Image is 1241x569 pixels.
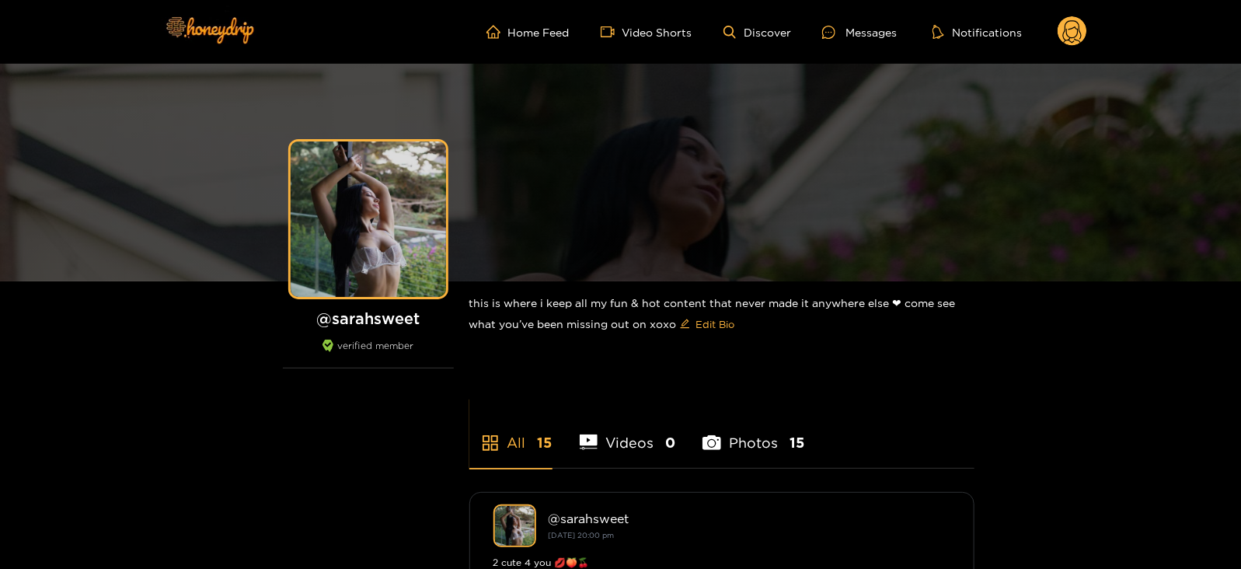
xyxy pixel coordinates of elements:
img: sarahsweet [493,504,536,547]
span: 15 [538,433,553,452]
small: [DATE] 20:00 pm [549,531,615,539]
li: Videos [580,398,676,468]
span: video-camera [601,25,622,39]
span: edit [680,319,690,330]
h1: @ sarahsweet [283,309,454,328]
li: All [469,398,553,468]
span: 0 [665,433,675,452]
a: Video Shorts [601,25,692,39]
div: verified member [283,340,454,368]
button: Notifications [928,24,1027,40]
a: Discover [723,26,791,39]
div: @ sarahsweet [549,511,950,525]
div: Messages [822,23,897,41]
span: home [486,25,508,39]
span: Edit Bio [696,316,735,332]
span: 15 [790,433,804,452]
li: Photos [702,398,804,468]
a: Home Feed [486,25,570,39]
span: appstore [481,434,500,452]
div: this is where i keep all my fun & hot content that never made it anywhere else ❤︎︎ come see what ... [469,281,974,349]
button: editEdit Bio [677,312,738,337]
